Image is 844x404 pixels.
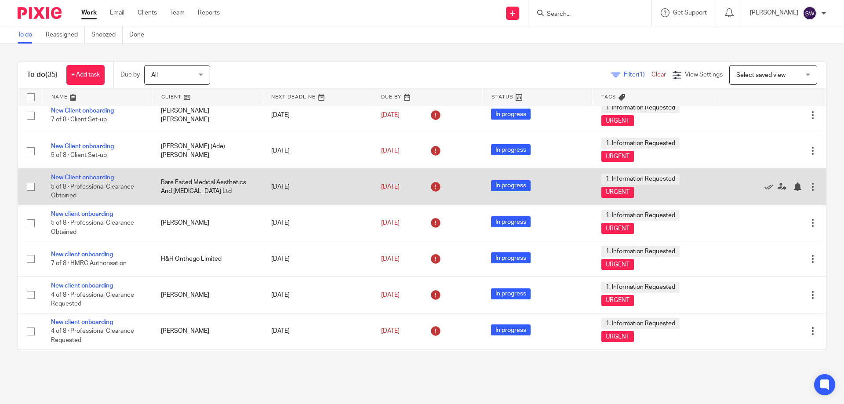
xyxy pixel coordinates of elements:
span: URGENT [601,223,634,234]
td: Bare Faced Medical Aesthetics And [MEDICAL_DATA] Ltd [152,169,262,205]
span: URGENT [601,331,634,342]
td: [PERSON_NAME] [152,349,262,385]
a: New client onboarding [51,251,113,258]
span: In progress [491,109,531,120]
span: Filter [624,72,651,78]
span: [DATE] [381,256,400,262]
td: [DATE] [262,169,372,205]
a: Snoozed [91,26,123,44]
a: To do [18,26,39,44]
h1: To do [27,70,58,80]
img: svg%3E [803,6,817,20]
span: 1. Information Requested [601,138,680,149]
span: 1. Information Requested [601,174,680,185]
td: [DATE] [262,313,372,349]
a: Done [129,26,151,44]
td: [PERSON_NAME] [152,277,262,313]
a: Clients [138,8,157,17]
span: 4 of 8 · Professional Clearance Requested [51,328,134,343]
span: URGENT [601,187,634,198]
span: 1. Information Requested [601,210,680,221]
a: New client onboarding [51,283,113,289]
input: Search [546,11,625,18]
p: [PERSON_NAME] [750,8,798,17]
td: [DATE] [262,241,372,277]
td: H&H Onthego Limited [152,241,262,277]
td: [PERSON_NAME] [152,205,262,241]
span: [DATE] [381,328,400,334]
span: 1. Information Requested [601,282,680,293]
span: All [151,72,158,78]
span: 1. Information Requested [601,318,680,329]
span: 4 of 8 · Professional Clearance Requested [51,292,134,307]
a: Email [110,8,124,17]
span: In progress [491,288,531,299]
a: New Client onboarding [51,143,114,149]
span: In progress [491,180,531,191]
span: View Settings [685,72,723,78]
span: (1) [638,72,645,78]
span: URGENT [601,295,634,306]
a: New Client onboarding [51,175,114,181]
span: 1. Information Requested [601,102,680,113]
td: [PERSON_NAME] [PERSON_NAME] [152,98,262,133]
span: In progress [491,216,531,227]
span: (35) [45,71,58,78]
td: [DATE] [262,98,372,133]
span: 5 of 8 · Professional Clearance Obtained [51,220,134,235]
span: 5 of 8 · Professional Clearance Obtained [51,184,134,199]
a: Team [170,8,185,17]
span: 7 of 8 · HMRC Authorisation [51,260,127,266]
p: Due by [120,70,140,79]
a: Work [81,8,97,17]
span: 1. Information Requested [601,246,680,257]
span: Tags [601,95,616,99]
a: Reports [198,8,220,17]
span: [DATE] [381,292,400,298]
a: Clear [651,72,666,78]
a: New Client onboarding [51,108,114,114]
img: Pixie [18,7,62,19]
td: [PERSON_NAME] (Ade) [PERSON_NAME] [152,133,262,169]
span: [DATE] [381,148,400,154]
span: URGENT [601,151,634,162]
td: [DATE] [262,277,372,313]
a: New client onboarding [51,211,113,217]
td: [DATE] [262,205,372,241]
span: URGENT [601,259,634,270]
span: [DATE] [381,184,400,190]
span: Select saved view [736,72,786,78]
span: URGENT [601,115,634,126]
span: [DATE] [381,112,400,118]
td: [PERSON_NAME] [152,313,262,349]
a: New client onboarding [51,319,113,325]
span: In progress [491,324,531,335]
td: [DATE] [262,349,372,385]
a: Reassigned [46,26,85,44]
span: In progress [491,144,531,155]
a: Mark as done [764,182,778,191]
span: [DATE] [381,220,400,226]
span: 5 of 8 · Client Set-up [51,152,107,158]
span: Get Support [673,10,707,16]
span: 7 of 8 · Client Set-up [51,116,107,123]
td: [DATE] [262,133,372,169]
a: + Add task [66,65,105,85]
span: In progress [491,252,531,263]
